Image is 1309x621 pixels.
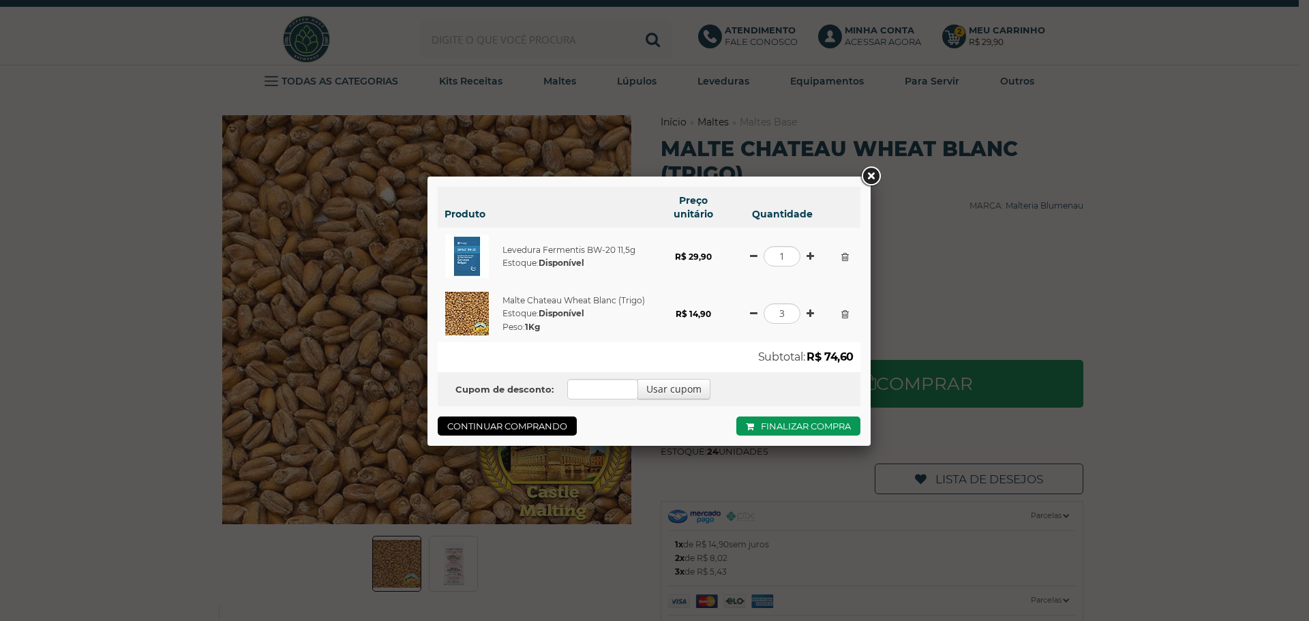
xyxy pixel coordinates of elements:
a: Finalizar compra [736,416,860,436]
strong: Disponível [539,258,584,268]
b: Cupom de desconto: [455,384,554,395]
a: Malte Chateau Wheat Blanc (Trigo) [502,294,645,305]
span: Estoque: [502,308,584,318]
h6: Quantidade [741,207,823,221]
span: Peso: [502,322,540,332]
h6: Produto [445,207,646,221]
span: Subtotal: [758,350,804,363]
strong: Disponível [539,308,584,318]
strong: R$ 74,60 [807,350,854,363]
a: Continuar comprando [438,416,577,436]
strong: R$ 29,90 [675,251,712,261]
a: Close [858,164,883,189]
img: Malte Chateau Wheat Blanc (Trigo) [445,292,489,335]
strong: 1Kg [525,322,540,332]
h6: Preço unitário [659,194,727,221]
span: Estoque: [502,258,584,268]
button: Usar cupom [637,379,710,399]
a: Levedura Fermentis BW-20 11,5g [502,244,635,254]
strong: R$ 14,90 [676,308,711,318]
img: Levedura Fermentis BW-20 11,5g [445,234,489,278]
